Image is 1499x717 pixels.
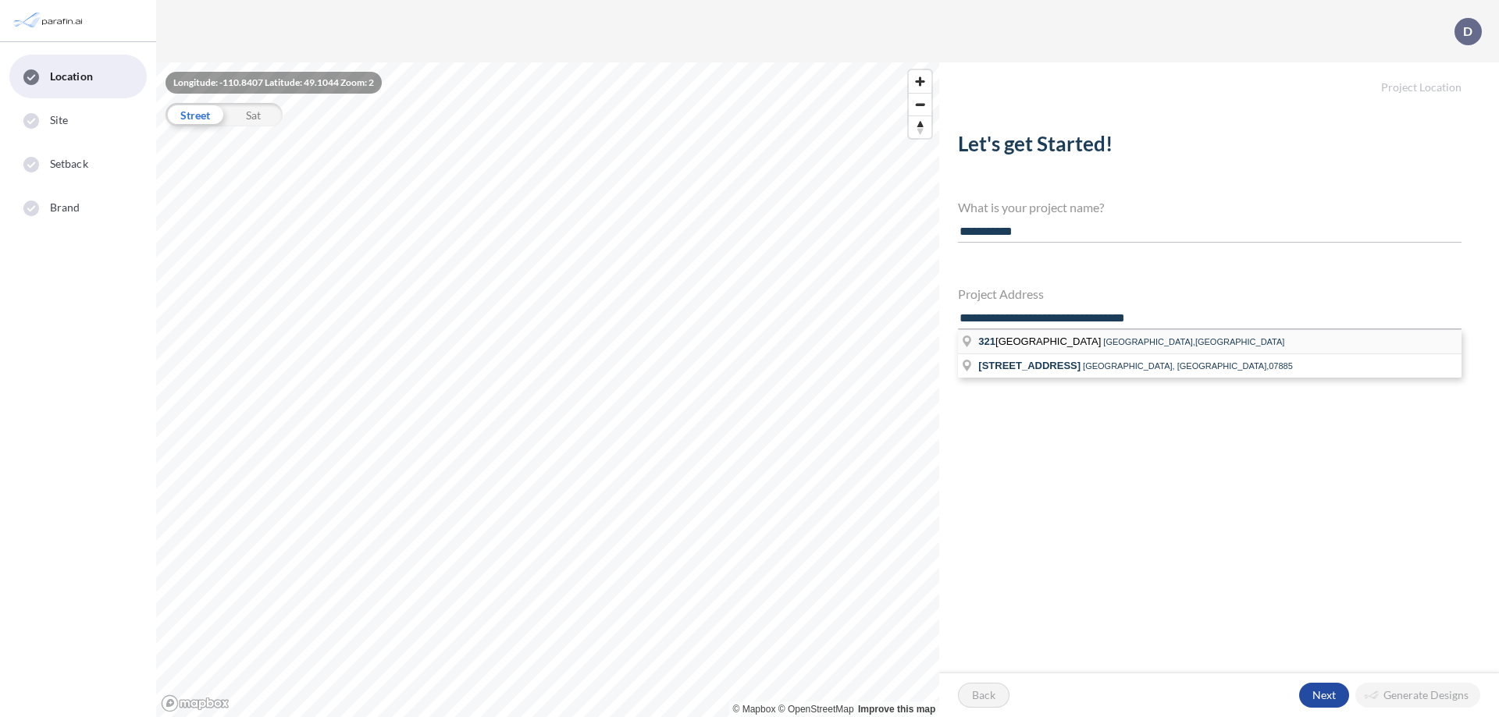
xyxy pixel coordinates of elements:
span: Location [50,69,93,84]
span: Setback [50,156,88,172]
button: Reset bearing to north [909,115,931,138]
span: Site [50,112,68,128]
span: [GEOGRAPHIC_DATA], [GEOGRAPHIC_DATA],07885 [1083,361,1293,371]
canvas: Map [156,62,939,717]
h5: Project Location [939,62,1499,94]
span: 321 [978,335,995,347]
button: Zoom out [909,93,931,115]
p: D [1463,24,1472,38]
p: Next [1312,687,1336,703]
span: [GEOGRAPHIC_DATA] [978,335,1103,347]
img: Parafin [12,6,87,35]
a: OpenStreetMap [778,704,854,715]
div: Street [166,103,224,126]
h2: Let's get Started! [958,132,1462,162]
a: Mapbox homepage [161,694,230,712]
a: Improve this map [858,704,935,715]
span: Zoom out [909,94,931,115]
h4: Project Address [958,286,1462,301]
div: Longitude: -110.8407 Latitude: 49.1044 Zoom: 2 [166,72,382,94]
button: Zoom in [909,70,931,93]
span: [GEOGRAPHIC_DATA],[GEOGRAPHIC_DATA] [1103,337,1284,346]
span: Brand [50,200,80,215]
h4: What is your project name? [958,200,1462,215]
a: Mapbox [733,704,776,715]
button: Next [1299,683,1349,708]
div: Sat [224,103,283,126]
span: [STREET_ADDRESS] [978,360,1081,371]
